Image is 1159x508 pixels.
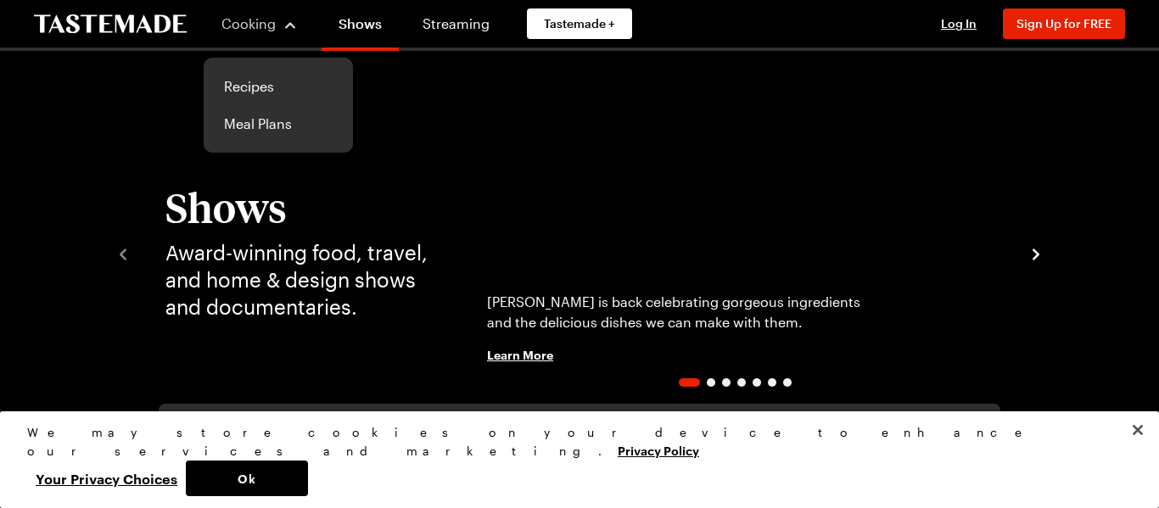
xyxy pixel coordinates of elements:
[527,8,632,39] a: Tastemade +
[487,292,884,332] p: [PERSON_NAME] is back celebrating gorgeous ingredients and the delicious dishes we can make with ...
[707,378,715,387] span: Go to slide 2
[1119,411,1156,449] button: Close
[115,243,132,263] button: navigate to previous item
[722,378,731,387] span: Go to slide 3
[679,378,700,387] span: Go to slide 1
[27,461,186,496] button: Your Privacy Choices
[214,68,343,105] a: Recipes
[27,423,1117,461] div: We may store cookies on your device to enhance our services and marketing.
[1016,16,1111,31] span: Sign Up for FREE
[322,3,399,51] a: Shows
[467,102,1004,404] img: Jamie Oliver: Seasons
[467,102,1004,404] div: 1 / 7
[165,185,433,229] h1: Shows
[487,346,553,363] span: Learn More
[768,378,776,387] span: Go to slide 6
[544,15,615,32] span: Tastemade +
[467,102,1004,404] a: Jamie Oliver: Seasons[PERSON_NAME] is back celebrating gorgeous ingredients and the delicious dis...
[753,378,761,387] span: Go to slide 5
[27,423,1117,496] div: Privacy
[1027,243,1044,263] button: navigate to next item
[165,239,433,321] p: Award-winning food, travel, and home & design shows and documentaries.
[618,442,699,458] a: More information about your privacy, opens in a new tab
[737,378,746,387] span: Go to slide 4
[186,461,308,496] button: Ok
[221,15,276,31] span: Cooking
[34,14,187,34] a: To Tastemade Home Page
[925,15,993,32] button: Log In
[214,105,343,142] a: Meal Plans
[941,16,977,31] span: Log In
[204,58,353,153] div: Cooking
[783,378,792,387] span: Go to slide 7
[221,3,298,44] button: Cooking
[1003,8,1125,39] button: Sign Up for FREE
